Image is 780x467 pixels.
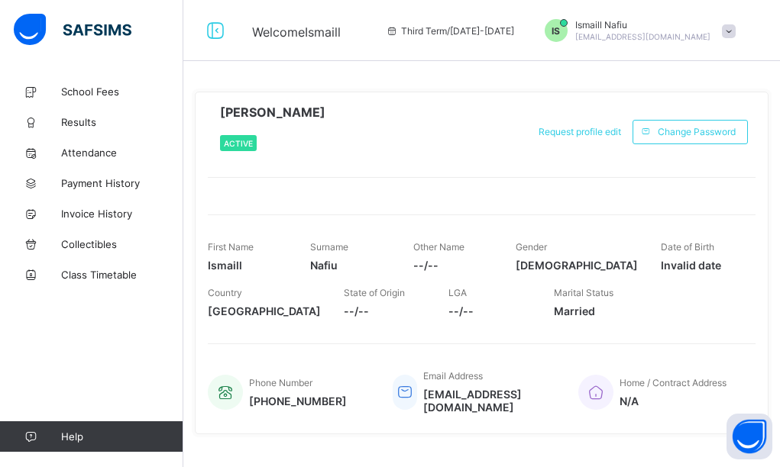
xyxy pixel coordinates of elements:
span: Request profile edit [539,126,621,137]
span: Gender [516,241,547,253]
span: Other Name [413,241,464,253]
span: [DEMOGRAPHIC_DATA] [516,259,638,272]
span: LGA [448,287,467,298]
span: Phone Number [249,377,312,388]
span: First Name [208,241,254,253]
span: Marital Status [554,287,613,298]
span: Date of Birth [661,241,714,253]
span: Country [208,287,242,298]
span: --/-- [413,259,493,272]
span: Ismaill [208,259,287,272]
span: [PERSON_NAME] [220,105,325,120]
span: [GEOGRAPHIC_DATA] [208,304,321,317]
span: [EMAIL_ADDRESS][DOMAIN_NAME] [423,388,555,414]
span: [PHONE_NUMBER] [249,395,347,407]
span: session/term information [386,25,514,37]
button: Open asap [727,414,772,459]
span: Home / Contract Address [620,377,727,388]
span: State of Origin [344,287,405,298]
span: --/-- [344,304,426,317]
span: Collectibles [61,238,183,250]
span: Payment History [61,177,183,189]
span: Attendance [61,147,183,159]
span: Welcome Ismaill [252,24,341,40]
span: Ismaill Nafiu [575,19,710,31]
span: Class Timetable [61,269,183,281]
span: Surname [310,241,348,253]
span: Invoice History [61,208,183,220]
span: School Fees [61,85,183,98]
img: safsims [14,14,131,46]
span: Change Password [658,126,736,137]
span: Married [554,304,636,317]
span: Active [224,139,253,148]
span: [EMAIL_ADDRESS][DOMAIN_NAME] [575,32,710,41]
span: Help [61,430,183,443]
span: Invalid date [661,259,740,272]
div: IsmaillNafiu [529,19,743,42]
span: N/A [620,395,727,407]
span: IS [552,25,560,37]
span: --/-- [448,304,530,317]
span: Results [61,116,183,128]
span: Nafiu [310,259,390,272]
span: Email Address [423,370,483,382]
